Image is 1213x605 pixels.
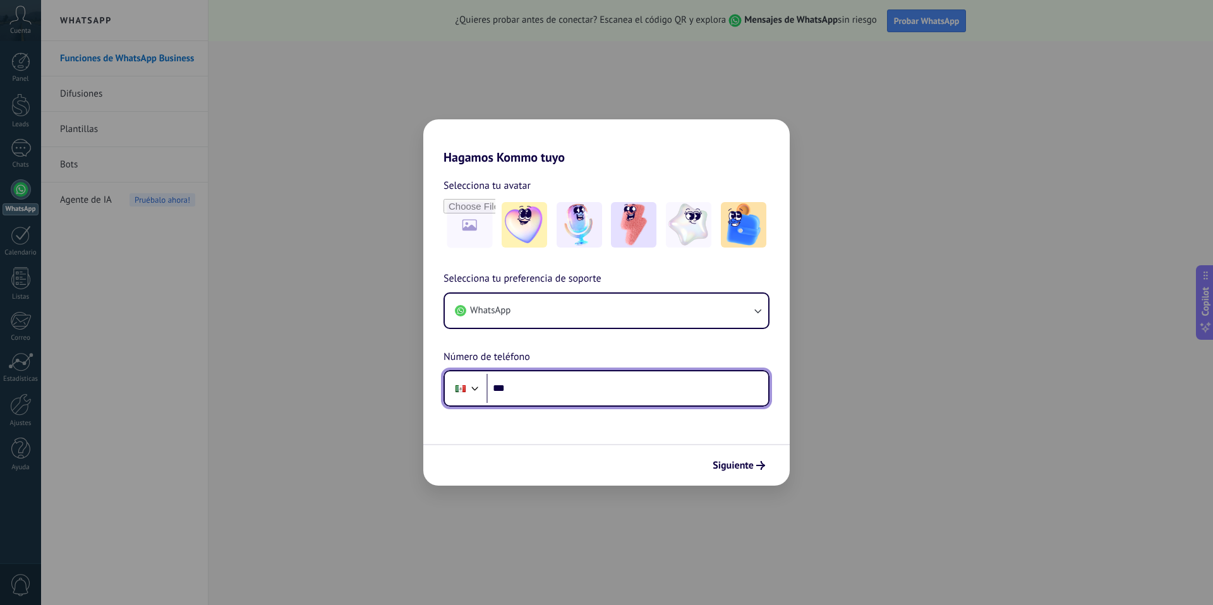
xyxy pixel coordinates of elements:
[557,202,602,248] img: -2.jpeg
[423,119,790,165] h2: Hagamos Kommo tuyo
[666,202,711,248] img: -4.jpeg
[449,375,473,402] div: Mexico: + 52
[707,455,771,476] button: Siguiente
[444,271,601,287] span: Selecciona tu preferencia de soporte
[502,202,547,248] img: -1.jpeg
[721,202,766,248] img: -5.jpeg
[445,294,768,328] button: WhatsApp
[444,177,531,194] span: Selecciona tu avatar
[611,202,656,248] img: -3.jpeg
[470,304,510,317] span: WhatsApp
[713,461,754,470] span: Siguiente
[444,349,530,366] span: Número de teléfono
